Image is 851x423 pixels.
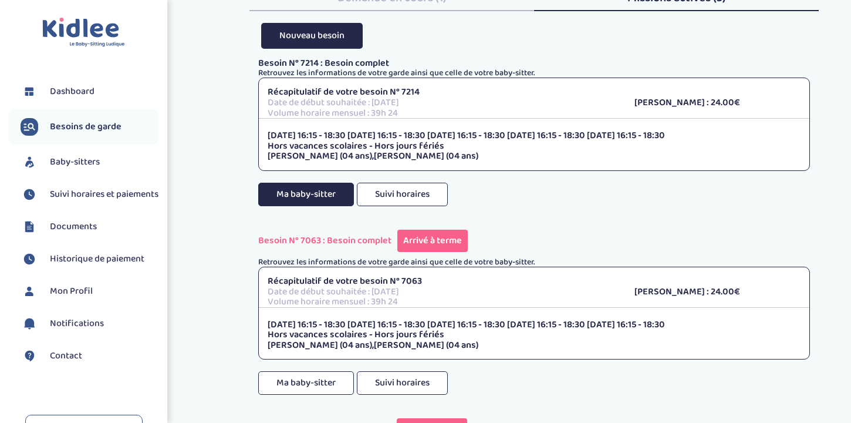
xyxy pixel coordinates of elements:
[21,250,158,268] a: Historique de paiement
[50,252,144,266] span: Historique de paiement
[258,258,810,267] p: Retrouvez les informations de votre garde ainsi que celle de votre baby-sitter.
[268,98,617,108] p: Date de début souhaitée : [DATE]
[21,83,158,100] a: Dashboard
[258,69,810,78] p: Retrouvez les informations de votre garde ainsi que celle de votre baby-sitter.
[258,194,354,217] a: Ma baby-sitter
[357,194,448,217] a: Suivi horaires
[21,186,158,203] a: Suivi horaires et paiements
[21,315,38,333] img: notification.svg
[268,149,372,163] span: [PERSON_NAME] (04 ans)
[21,315,158,333] a: Notifications
[374,149,478,163] span: [PERSON_NAME] (04 ans)
[50,120,121,134] span: Besoins de garde
[21,153,38,171] img: babysitters.svg
[258,371,354,395] button: Ma baby-sitter
[268,297,617,307] p: Volume horaire mensuel : 39h 24
[374,338,478,352] span: [PERSON_NAME] (04 ans)
[258,383,354,406] a: Ma baby-sitter
[50,317,104,331] span: Notifications
[357,383,448,406] a: Suivi horaires
[268,87,617,98] p: Récapitulatif de votre besoin N° 7214
[268,287,617,297] p: Date de début souhaitée : [DATE]
[268,320,801,330] p: [DATE] 16:15 - 18:30 [DATE] 16:15 - 18:30 [DATE] 16:15 - 18:30 [DATE] 16:15 - 18:30 [DATE] 16:15 ...
[21,218,38,236] img: documents.svg
[258,183,354,206] button: Ma baby-sitter
[21,153,158,171] a: Baby-sitters
[261,23,363,48] button: Nouveau besoin
[634,98,801,108] p: [PERSON_NAME] : 24.00€
[268,338,372,352] span: [PERSON_NAME] (04 ans)
[634,287,801,297] p: [PERSON_NAME] : 24.00€
[268,130,801,141] p: [DATE] 16:15 - 18:30 [DATE] 16:15 - 18:30 [DATE] 16:15 - 18:30 [DATE] 16:15 - 18:30 [DATE] 16:15 ...
[50,220,97,234] span: Documents
[21,347,158,365] a: Contact
[21,250,38,268] img: suivihoraire.svg
[357,183,448,206] button: Suivi horaires
[50,187,158,202] span: Suivi horaires et paiements
[258,58,810,69] p: Besoin N° 7214 : Besoin complet
[268,141,801,152] p: Hors vacances scolaires - Hors jours fériés
[21,118,38,136] img: besoin.svg
[21,218,158,236] a: Documents
[357,371,448,395] button: Suivi horaires
[50,155,100,169] span: Baby-sitters
[268,330,801,340] p: Hors vacances scolaires - Hors jours fériés
[258,230,810,252] p: Besoin N° 7063 : Besoin complet
[50,284,93,298] span: Mon Profil
[21,83,38,100] img: dashboard.svg
[21,186,38,203] img: suivihoraire.svg
[21,283,158,300] a: Mon Profil
[50,85,94,99] span: Dashboard
[42,18,125,48] img: logo.svg
[268,108,617,119] p: Volume horaire mensuel : 39h 24
[50,349,82,363] span: Contact
[21,283,38,300] img: profil.svg
[268,340,801,351] p: ,
[397,230,468,252] span: Arrivé à terme
[21,118,158,136] a: Besoins de garde
[268,276,617,287] p: Récapitulatif de votre besoin N° 7063
[268,151,801,162] p: ,
[21,347,38,365] img: contact.svg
